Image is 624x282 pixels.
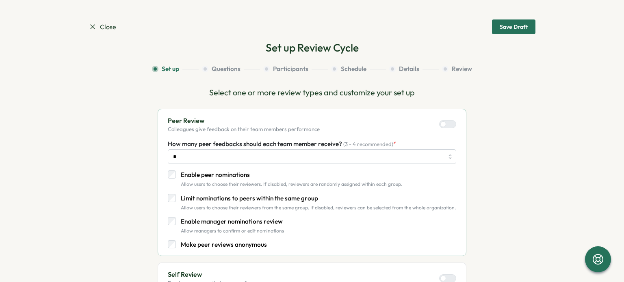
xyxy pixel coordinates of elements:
p: How many peer feedbacks should each team member receive? [168,140,396,149]
button: Questions [202,65,260,73]
p: Limit nominations to peers within the same group [181,194,456,203]
span: (3 - 4 recommended) [343,141,393,147]
h2: Set up Review Cycle [266,41,359,55]
p: Select one or more review types and customize your set up [158,86,466,99]
p: Allow managers to confirm or edit nominations [181,228,284,234]
button: Save Draft [492,19,535,34]
button: Participants [263,65,328,73]
p: Colleagues give feedback on their team members performance [168,126,320,133]
a: Close [89,22,116,32]
p: Peer Review [168,116,320,126]
button: Schedule [331,65,386,73]
button: Details [389,65,439,73]
button: Set up [152,65,199,73]
p: Allow users to choose their reviewers. If disabled, reviewers are randomly assigned within each g... [181,181,402,187]
p: Allow users to choose their reviewers from the same group. If disabled, reviewers can be selected... [181,205,456,211]
p: Enable manager nominations review [181,217,284,226]
button: Review [442,65,472,73]
div: Save Draft [500,24,528,30]
p: Enable peer nominations [181,170,402,179]
p: Self Review [168,269,267,280]
p: Make peer reviews anonymous [181,240,267,249]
